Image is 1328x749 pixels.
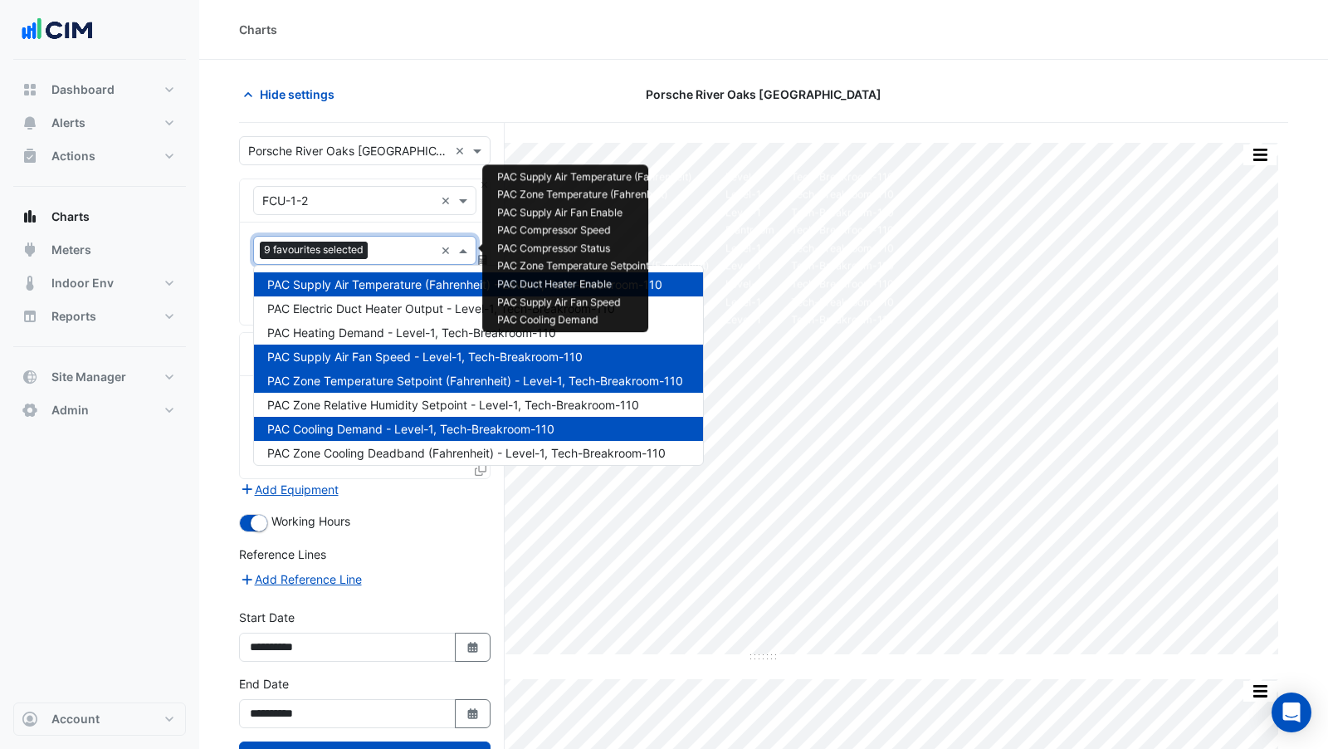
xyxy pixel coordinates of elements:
button: Reports [13,300,186,333]
button: Hide settings [239,80,345,109]
span: PAC Heating Demand - Level-1, Tech-Breakroom-110 [267,326,556,340]
button: Add Reference Line [239,570,363,589]
app-icon: Alerts [22,115,38,131]
button: Add Equipment [239,480,339,499]
td: Level-1 [717,311,783,330]
span: Hide settings [260,86,334,103]
app-icon: Reports [22,308,38,325]
td: Tech-Breakroom-110 [783,293,902,311]
label: Reference Lines [239,546,326,563]
td: PAC Supply Air Fan Speed [489,293,717,311]
td: PAC Zone Temperature Setpoint (Fahrenheit) [489,257,717,276]
app-icon: Charts [22,208,38,225]
span: PAC Zone Temperature Setpoint (Fahrenheit) - Level-1, Tech-Breakroom-110 [267,374,683,388]
td: Level-1 [717,186,783,204]
span: PAC Zone Cooling Deadband (Fahrenheit) - Level-1, Tech-Breakroom-110 [267,446,666,460]
span: Site Manager [51,369,126,385]
td: Level-1 [717,276,783,294]
span: Meters [51,242,91,258]
td: Tech-Breakroom-110 [783,186,902,204]
span: PAC Supply Air Fan Speed - Level-1, Tech-Breakroom-110 [267,350,583,364]
button: Indoor Env [13,267,186,300]
span: PAC Electric Duct Heater Output - Level-1, Tech-Breakroom-110 [267,301,615,316]
div: Charts [239,21,277,38]
div: Open Intercom Messenger [1272,693,1311,732]
td: Tech-Breakroom-110 [783,240,902,258]
div: Options List [254,266,703,465]
span: Clear [441,192,455,209]
span: PAC Cooling Demand - Level-1, Tech-Breakroom-110 [267,422,554,436]
td: Level-1 [717,168,783,186]
button: More Options [1243,144,1277,165]
span: Actions [51,148,95,164]
td: PAC Zone Temperature (Fahrenheit) [489,186,717,204]
app-icon: Dashboard [22,81,38,98]
td: PAC Compressor Speed [489,222,717,240]
td: Tech-Breakroom-110 [783,276,902,294]
app-icon: Actions [22,148,38,164]
button: Actions [13,140,186,173]
app-icon: Indoor Env [22,275,38,291]
span: Clear [441,242,455,259]
span: Indoor Env [51,275,114,291]
span: Admin [51,402,89,419]
td: PAC Duct Heater Enable [489,276,717,294]
span: 9 favourites selected [260,242,368,258]
td: PAC Compressor Status [489,240,717,258]
span: PAC Supply Air Temperature (Fahrenheit) - Level-1, Tech-Breakroom-110 [267,277,662,291]
td: Tech-Breakroom-110 [783,311,902,330]
td: Tech-Breakroom-110 [783,203,902,222]
fa-icon: Select Date [466,640,481,654]
app-icon: Site Manager [22,369,38,385]
span: Account [51,711,100,727]
td: Level-1 [717,203,783,222]
td: PAC Supply Air Fan Enable [489,203,717,222]
td: Tech-Breakroom-110 [783,257,902,276]
td: Level-1 [717,240,783,258]
span: Charts [51,208,90,225]
td: PAC Cooling Demand [489,311,717,330]
button: Dashboard [13,73,186,106]
button: Charts [13,200,186,233]
td: Tech-Breakroom-110 [783,222,902,240]
label: Start Date [239,609,295,626]
button: Admin [13,394,186,427]
button: Account [13,702,186,736]
label: End Date [239,675,289,693]
img: Company Logo [20,13,95,47]
span: Working Hours [271,514,350,528]
span: Dashboard [51,81,115,98]
td: PAC Supply Air Temperature (Fahrenheit) [489,168,717,186]
app-icon: Meters [22,242,38,258]
button: Alerts [13,106,186,140]
span: Porsche River Oaks [GEOGRAPHIC_DATA] [646,86,881,103]
button: More Options [1243,681,1277,702]
td: Tech-Breakroom-110 [783,168,902,186]
td: Plantroom [717,222,783,240]
td: Level-1 [717,293,783,311]
button: Close [479,179,490,190]
fa-icon: Select Date [466,707,481,721]
span: Clone Favourites and Tasks from this Equipment to other Equipment [475,463,486,477]
button: Meters [13,233,186,267]
span: PAC Zone Relative Humidity Setpoint - Level-1, Tech-Breakroom-110 [267,398,639,412]
button: Site Manager [13,360,186,394]
span: Clear [455,142,469,159]
app-icon: Admin [22,402,38,419]
span: Alerts [51,115,85,131]
td: Level-1 [717,257,783,276]
span: Reports [51,308,96,325]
